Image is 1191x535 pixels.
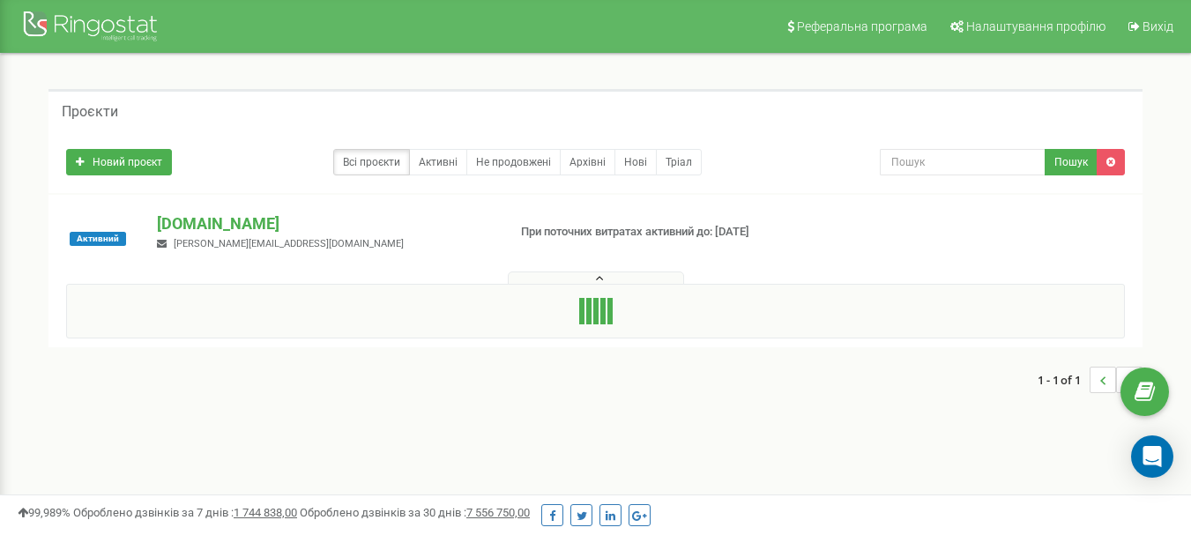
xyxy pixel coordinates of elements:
a: Новий проєкт [66,149,172,175]
a: Активні [409,149,467,175]
span: Оброблено дзвінків за 7 днів : [73,506,297,519]
h5: Проєкти [62,104,118,120]
a: Всі проєкти [333,149,410,175]
p: [DOMAIN_NAME] [157,212,492,235]
div: Open Intercom Messenger [1131,435,1173,478]
a: Нові [614,149,657,175]
input: Пошук [880,149,1046,175]
span: [PERSON_NAME][EMAIL_ADDRESS][DOMAIN_NAME] [174,238,404,249]
span: Вихід [1143,19,1173,33]
nav: ... [1038,349,1143,411]
a: Не продовжені [466,149,561,175]
u: 7 556 750,00 [466,506,530,519]
span: Реферальна програма [797,19,927,33]
u: 1 744 838,00 [234,506,297,519]
span: Активний [70,232,126,246]
a: Архівні [560,149,615,175]
span: Оброблено дзвінків за 30 днів : [300,506,530,519]
span: 1 - 1 of 1 [1038,367,1090,393]
a: Тріал [656,149,702,175]
span: 99,989% [18,506,71,519]
span: Налаштування профілю [966,19,1105,33]
button: Пошук [1045,149,1098,175]
p: При поточних витратах активний до: [DATE] [521,224,766,241]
